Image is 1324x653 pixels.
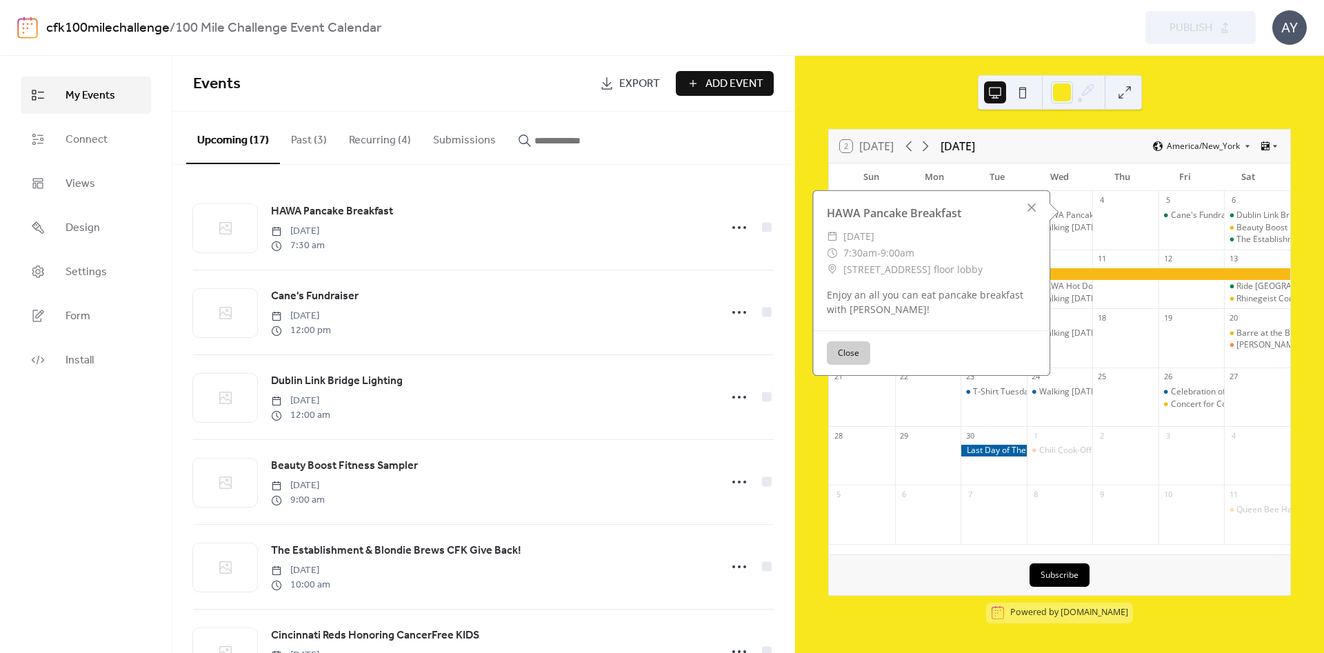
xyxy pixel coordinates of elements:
a: Connect [21,121,151,158]
div: 4 [1096,195,1107,205]
div: HAWA Pancake Breakfast [813,205,1050,221]
span: [STREET_ADDRESS] floor lobby [843,261,983,278]
span: [DATE] [271,309,331,323]
div: Thu [1091,163,1154,191]
span: Dublin Link Bridge Lighting [271,373,403,390]
a: Export [590,71,670,96]
div: 21 [833,372,843,382]
button: Close [827,341,870,365]
div: Dublin Link Bridge Lighting [1224,210,1290,221]
span: [DATE] [271,563,330,578]
div: AY [1272,10,1307,45]
div: 20 [1228,312,1238,323]
div: Enjoy an all you can eat pancake breakfast with [PERSON_NAME]! [813,288,1050,317]
div: 19 [1163,312,1173,323]
div: ​ [827,228,838,245]
span: Add Event [705,76,763,92]
span: Events [193,69,241,99]
div: Cane's Fundraiser [1158,210,1225,221]
div: Fri [1154,163,1216,191]
div: 23 [965,372,975,382]
div: HAWA Pancake Breakfast [1027,210,1093,221]
div: Cane's Fundraiser [1171,210,1241,221]
span: America/New_York [1167,142,1240,150]
span: 10:00 am [271,578,330,592]
div: 26 [1163,372,1173,382]
div: 4 [1228,430,1238,441]
div: Chili Cook-Off [1039,445,1092,456]
div: Walking Wednesday with Jill! [1027,386,1093,398]
div: ​ [827,245,838,261]
span: My Events [66,88,115,104]
div: Walking [DATE] with [PERSON_NAME]! [1039,386,1185,398]
div: 11 [1228,489,1238,499]
div: Barre at the Bar [1236,328,1298,339]
span: 9:00am [881,245,914,261]
div: 30 [965,430,975,441]
span: 7:30 am [271,239,325,253]
div: Powered by [1010,607,1128,619]
button: Recurring (4) [338,112,422,163]
span: Connect [66,132,108,148]
div: 27 [1228,372,1238,382]
b: 100 Mile Challenge Event Calendar [175,15,381,41]
div: Concert for Courage [1158,399,1225,410]
button: Submissions [422,112,507,163]
div: Ride Cincinnati [1224,281,1290,292]
div: Rhinegeist Cornhole Tournament [1224,293,1290,305]
a: Install [21,341,151,379]
a: The Establishment & Blondie Brews CFK Give Back! [271,542,521,560]
div: 9 [1096,489,1107,499]
b: / [170,15,175,41]
div: T-Shirt Tuesdays [961,386,1027,398]
a: My Events [21,77,151,114]
span: 12:00 am [271,408,330,423]
a: Cincinnati Reds Honoring CancerFree KIDS [271,627,479,645]
div: 25 [1096,372,1107,382]
span: [DATE] [843,228,874,245]
div: Walking Wednesday with Jill! [1027,328,1093,339]
button: Subscribe [1030,563,1090,587]
div: Walking Wednesday with Jill! [1027,222,1093,234]
span: Cincinnati Reds Honoring CancerFree KIDS [271,627,479,644]
div: 6 [899,489,910,499]
div: 29 [899,430,910,441]
button: Add Event [676,71,774,96]
div: ​ [827,261,838,278]
span: Settings [66,264,107,281]
button: Past (3) [280,112,338,163]
div: 5 [1163,195,1173,205]
div: The Establishment & Blondie Brews CFK Give Back! [1224,234,1290,245]
div: HAWA Hot Dog Grill Out [1039,281,1132,292]
a: Form [21,297,151,334]
div: Beauty Boost Fitness Sampler [1224,222,1290,234]
div: Chili Cook-Off [1027,445,1093,456]
div: Concert for Courage [1171,399,1250,410]
div: Sun [840,163,903,191]
a: Beauty Boost Fitness Sampler [271,457,418,475]
span: Install [66,352,94,369]
div: Fleet Feet Discount & Giveback Week! [895,268,1290,280]
a: cfk100milechallenge [46,15,170,41]
span: [DATE] [271,224,325,239]
img: logo [17,17,38,39]
span: Beauty Boost Fitness Sampler [271,458,418,474]
div: 18 [1096,312,1107,323]
div: Hudepohl 14K/7K Brewery Run (TQL Beer Series) [1224,339,1290,351]
span: The Establishment & Blondie Brews CFK Give Back! [271,543,521,559]
span: - [877,245,881,261]
div: 8 [1031,489,1041,499]
div: Walking Wednesday with Jill! [1027,293,1093,305]
span: Design [66,220,100,237]
button: Upcoming (17) [186,112,280,164]
div: 7 [965,489,975,499]
div: Celebration of Courage & Concert for Courage [1158,386,1225,398]
div: HAWA Hot Dog Grill Out [1027,281,1093,292]
span: 7:30am [843,245,877,261]
span: [DATE] [271,479,325,493]
span: 9:00 am [271,493,325,508]
div: 12 [1163,254,1173,264]
a: HAWA Pancake Breakfast [271,203,393,221]
a: Dublin Link Bridge Lighting [271,372,403,390]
